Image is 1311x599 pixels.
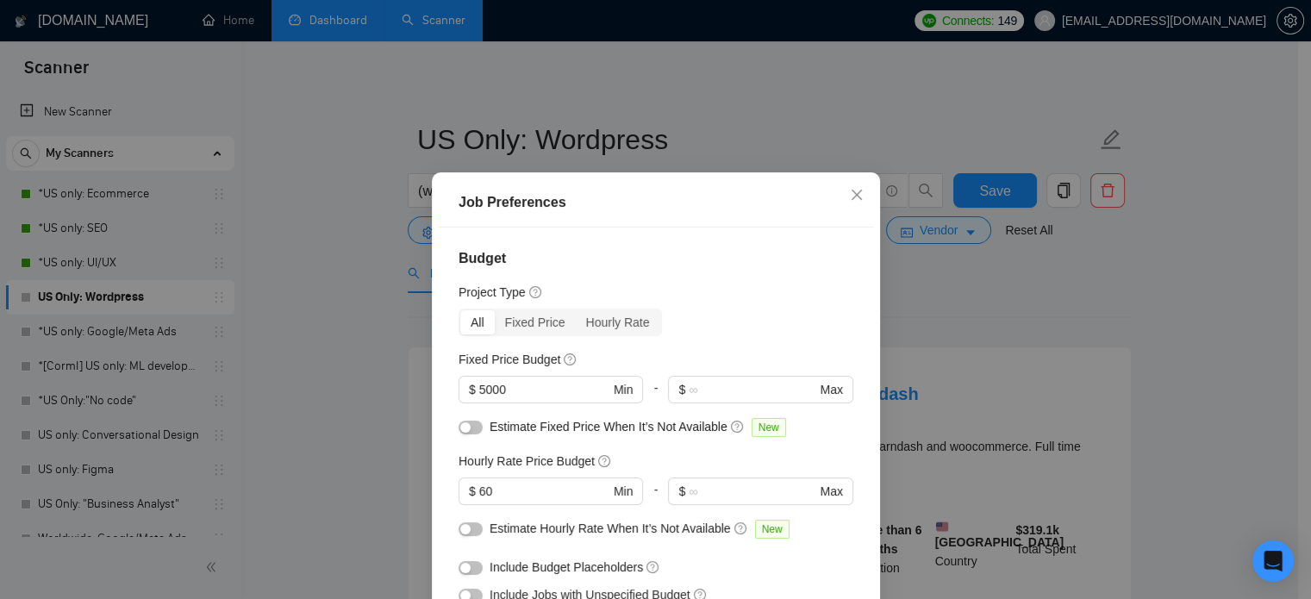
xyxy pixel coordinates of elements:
[469,380,476,399] span: $
[689,482,816,501] input: ∞
[459,452,595,471] h5: Hourly Rate Price Budget
[490,560,643,574] span: Include Budget Placeholders
[459,192,853,213] div: Job Preferences
[850,188,864,202] span: close
[613,380,633,399] span: Min
[643,376,668,417] div: -
[478,482,609,501] input: 0
[820,482,842,501] span: Max
[1252,540,1294,582] div: Open Intercom Messenger
[833,172,880,219] button: Close
[678,380,685,399] span: $
[751,418,785,437] span: New
[613,482,633,501] span: Min
[460,310,495,334] div: All
[490,521,731,535] span: Estimate Hourly Rate When It’s Not Available
[643,477,668,519] div: -
[469,482,476,501] span: $
[494,310,575,334] div: Fixed Price
[575,310,659,334] div: Hourly Rate
[490,420,727,434] span: Estimate Fixed Price When It’s Not Available
[528,285,542,299] span: question-circle
[459,283,526,302] h5: Project Type
[597,454,611,468] span: question-circle
[459,248,853,269] h4: Budget
[646,560,660,574] span: question-circle
[730,420,744,434] span: question-circle
[478,380,609,399] input: 0
[734,521,747,535] span: question-circle
[820,380,842,399] span: Max
[564,353,577,366] span: question-circle
[754,520,789,539] span: New
[689,380,816,399] input: ∞
[678,482,685,501] span: $
[459,350,560,369] h5: Fixed Price Budget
